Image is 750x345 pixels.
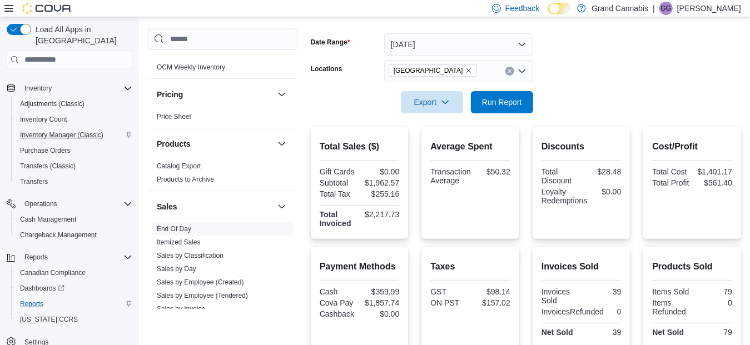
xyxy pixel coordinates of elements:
[694,167,732,176] div: $1,401.17
[24,84,52,93] span: Inventory
[694,287,732,296] div: 79
[362,309,400,318] div: $0.00
[362,287,400,296] div: $359.99
[157,304,205,313] span: Sales by Invoice
[320,189,357,198] div: Total Tax
[11,296,137,312] button: Reports
[20,299,43,308] span: Reports
[148,159,297,191] div: Products
[157,63,225,72] span: OCM Weekly Inventory
[16,113,72,126] a: Inventory Count
[542,140,622,153] h2: Discounts
[157,238,201,246] a: Itemized Sales
[16,97,132,111] span: Adjustments (Classic)
[16,282,69,295] a: Dashboards
[157,89,273,100] button: Pricing
[20,82,56,95] button: Inventory
[694,178,732,187] div: $561.40
[157,201,273,212] button: Sales
[157,264,196,273] span: Sales by Day
[320,287,357,296] div: Cash
[20,197,132,211] span: Operations
[20,251,52,264] button: Reports
[584,167,622,176] div: -$28.48
[652,260,732,273] h2: Products Sold
[311,64,342,73] label: Locations
[16,159,80,173] a: Transfers (Classic)
[408,91,456,113] span: Export
[157,175,214,184] span: Products to Archive
[11,127,137,143] button: Inventory Manager (Classic)
[362,178,400,187] div: $1,962.57
[430,167,471,185] div: Transaction Average
[401,91,463,113] button: Export
[157,305,205,313] a: Sales by Invoice
[157,278,244,287] span: Sales by Employee (Created)
[20,131,103,139] span: Inventory Manager (Classic)
[20,162,76,171] span: Transfers (Classic)
[473,287,510,296] div: $98.14
[157,112,191,121] span: Price Sheet
[16,175,132,188] span: Transfers
[16,175,52,188] a: Transfers
[11,143,137,158] button: Purchase Orders
[659,2,673,15] div: Greg Gaudreau
[11,174,137,189] button: Transfers
[652,328,684,337] strong: Net Sold
[542,260,622,273] h2: Invoices Sold
[430,287,468,296] div: GST
[16,128,108,142] a: Inventory Manager (Classic)
[20,284,64,293] span: Dashboards
[320,210,351,228] strong: Total Invoiced
[11,227,137,243] button: Chargeback Management
[320,178,357,187] div: Subtotal
[2,196,137,212] button: Operations
[16,97,89,111] a: Adjustments (Classic)
[20,251,132,264] span: Reports
[482,97,522,108] span: Run Report
[16,128,132,142] span: Inventory Manager (Classic)
[148,110,297,128] div: Pricing
[16,313,132,326] span: Washington CCRS
[320,140,400,153] h2: Total Sales ($)
[652,140,732,153] h2: Cost/Profit
[694,328,732,337] div: 79
[430,260,510,273] h2: Taxes
[518,67,527,76] button: Open list of options
[31,24,132,46] span: Load All Apps in [GEOGRAPHIC_DATA]
[11,312,137,327] button: [US_STATE] CCRS
[389,64,477,77] span: Port Dover
[362,298,400,307] div: $1,857.74
[11,112,137,127] button: Inventory Count
[320,260,400,273] h2: Payment Methods
[592,2,648,15] p: Grand Cannabis
[11,265,137,281] button: Canadian Compliance
[157,224,191,233] span: End Of Day
[542,328,573,337] strong: Net Sold
[505,67,514,76] button: Clear input
[548,3,572,14] input: Dark Mode
[548,14,549,15] span: Dark Mode
[157,89,183,100] h3: Pricing
[394,65,463,76] span: [GEOGRAPHIC_DATA]
[584,328,622,337] div: 39
[16,144,75,157] a: Purchase Orders
[592,187,621,196] div: $0.00
[16,213,132,226] span: Cash Management
[542,187,588,205] div: Loyalty Redemptions
[652,167,690,176] div: Total Cost
[430,140,510,153] h2: Average Spent
[157,162,201,171] span: Catalog Export
[157,63,225,71] a: OCM Weekly Inventory
[275,137,289,151] button: Products
[430,298,468,307] div: ON PST
[16,113,132,126] span: Inventory Count
[384,33,533,56] button: [DATE]
[20,268,86,277] span: Canadian Compliance
[661,2,672,15] span: GG
[157,138,273,149] button: Products
[542,167,579,185] div: Total Discount
[275,200,289,213] button: Sales
[157,252,223,259] a: Sales by Classification
[542,287,579,305] div: Invoices Sold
